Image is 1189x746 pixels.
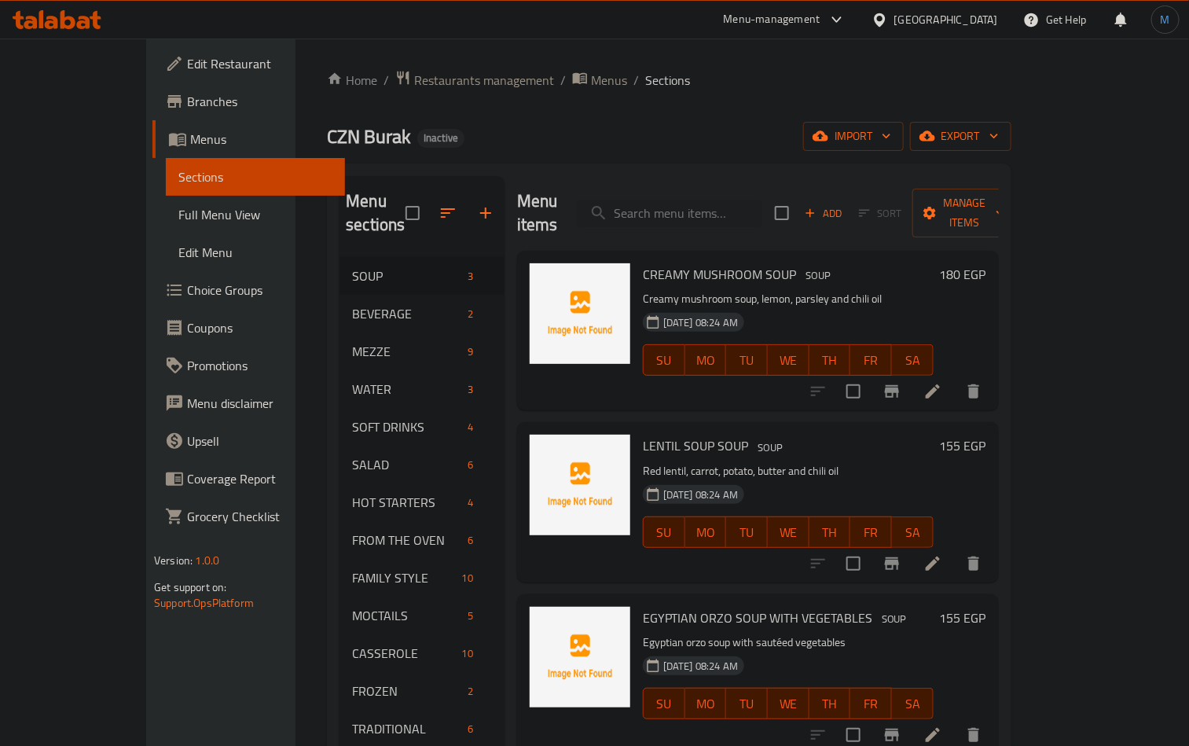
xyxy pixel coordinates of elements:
div: items [456,568,479,587]
div: items [461,417,479,436]
span: FR [857,693,886,715]
button: TU [726,688,768,719]
span: SOUP [751,439,789,457]
div: FAMILY STYLE10 [339,559,505,597]
li: / [633,71,639,90]
span: 4 [461,420,479,435]
span: Sections [645,71,690,90]
h6: 155 EGP [940,435,986,457]
span: Select to update [837,375,870,408]
span: Sections [178,167,332,186]
div: SOUP3 [339,257,505,295]
a: Edit menu item [923,726,942,744]
span: Restaurants management [414,71,554,90]
span: SU [650,349,679,372]
div: items [461,304,479,323]
span: TU [732,349,761,372]
span: [DATE] 08:24 AM [657,487,744,502]
span: BEVERAGE [352,304,461,323]
span: WE [774,521,803,544]
button: SU [643,344,685,376]
h2: Menu sections [346,189,406,237]
span: TRADITIONAL [352,719,461,738]
span: 10 [456,646,479,661]
a: Choice Groups [152,271,345,309]
span: [DATE] 08:24 AM [657,315,744,330]
button: Add [798,201,849,226]
button: FR [850,688,892,719]
span: M [1161,11,1170,28]
span: LENTIL SOUP SOUP [643,434,748,458]
span: FR [857,349,886,372]
span: 3 [461,269,479,284]
button: import [803,122,904,151]
a: Edit Menu [166,233,345,271]
span: Coverage Report [187,469,332,488]
a: Coupons [152,309,345,347]
a: Grocery Checklist [152,498,345,535]
span: FR [857,521,886,544]
span: SA [898,349,927,372]
span: Promotions [187,356,332,375]
button: SA [892,688,934,719]
a: Promotions [152,347,345,384]
div: items [461,606,479,625]
a: Menus [572,70,627,90]
div: HOT STARTERS [352,493,461,512]
div: MOCTAILS5 [339,597,505,634]
span: Edit Menu [178,243,332,262]
span: SOUP [352,266,461,285]
a: Upsell [152,422,345,460]
div: [GEOGRAPHIC_DATA] [894,11,998,28]
span: 6 [461,533,479,548]
span: SOUP [875,610,913,628]
span: 1.0.0 [195,550,219,571]
span: SU [650,521,679,544]
span: TH [816,693,845,715]
div: MOCTAILS [352,606,461,625]
span: 6 [461,458,479,472]
button: delete [955,373,993,410]
div: SOUP [751,438,789,457]
div: Menu-management [724,10,820,29]
span: SA [898,693,927,715]
a: Home [327,71,377,90]
span: SOUP [799,266,837,285]
span: Add item [798,201,849,226]
button: TU [726,344,768,376]
a: Branches [152,83,345,120]
span: Version: [154,550,193,571]
div: CASSEROLE [352,644,455,663]
span: MEZZE [352,342,461,361]
div: SALAD6 [339,446,505,483]
button: TH [809,688,851,719]
span: Select section first [849,201,912,226]
div: SOFT DRINKS4 [339,408,505,446]
div: FAMILY STYLE [352,568,455,587]
span: WATER [352,380,461,399]
span: TH [816,349,845,372]
a: Support.OpsPlatform [154,593,254,613]
div: items [461,493,479,512]
a: Restaurants management [395,70,554,90]
span: Select all sections [396,197,429,230]
h2: Menu items [517,189,558,237]
h6: 180 EGP [940,263,986,285]
div: BEVERAGE2 [339,295,505,333]
span: Menus [190,130,332,149]
span: Manage items [925,193,1005,233]
button: Add section [467,194,505,232]
button: delete [955,545,993,582]
button: SA [892,516,934,548]
div: SOUP [875,610,913,629]
button: Branch-specific-item [873,545,911,582]
div: items [461,266,479,285]
span: Select to update [837,547,870,580]
span: Get support on: [154,577,226,597]
span: CZN Burak [327,119,411,154]
span: SOFT DRINKS [352,417,461,436]
button: MO [685,516,727,548]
